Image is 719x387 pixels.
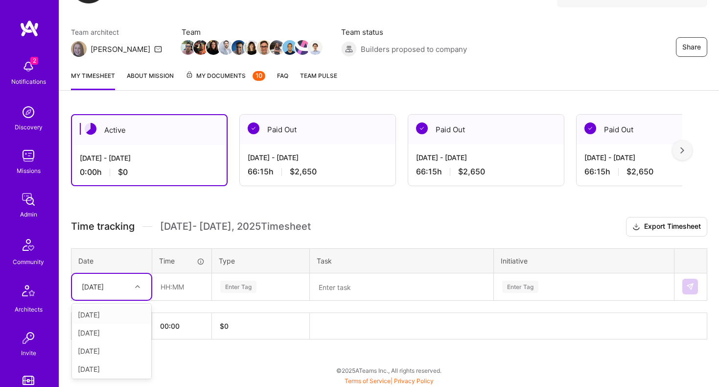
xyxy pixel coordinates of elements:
[82,282,104,292] div: [DATE]
[71,41,87,57] img: Team Architect
[152,313,212,339] th: 00:00
[71,248,152,273] th: Date
[309,39,322,56] a: Team Member Avatar
[20,20,39,37] img: logo
[30,57,38,65] span: 2
[680,147,684,154] img: right
[686,283,694,290] img: Submit
[248,167,388,177] div: 66:15 h
[15,304,43,314] div: Architects
[159,256,205,266] div: Time
[248,152,388,163] div: [DATE] - [DATE]
[153,274,211,300] input: HH:MM
[361,44,467,54] span: Builders proposed to company
[345,377,391,385] a: Terms of Service
[271,39,283,56] a: Team Member Avatar
[283,39,296,56] a: Team Member Avatar
[584,122,596,134] img: Paid Out
[154,45,162,53] i: icon Mail
[182,27,322,37] span: Team
[59,358,719,383] div: © 2025 ATeams Inc., All rights reserved.
[626,217,707,237] button: Export Timesheet
[19,146,38,166] img: teamwork
[626,167,653,177] span: $2,650
[182,39,194,56] a: Team Member Avatar
[20,209,37,219] div: Admin
[19,57,38,76] img: bell
[277,71,288,90] a: FAQ
[300,71,337,90] a: Team Pulse
[193,40,208,55] img: Team Member Avatar
[232,39,245,56] a: Team Member Avatar
[181,40,195,55] img: Team Member Avatar
[207,39,220,56] a: Team Member Avatar
[282,40,297,55] img: Team Member Avatar
[295,40,310,55] img: Team Member Avatar
[72,115,227,145] div: Active
[80,167,219,177] div: 0:00 h
[17,166,41,176] div: Missions
[248,122,259,134] img: Paid Out
[72,324,151,342] div: [DATE]
[458,167,485,177] span: $2,650
[72,360,151,378] div: [DATE]
[17,233,40,257] img: Community
[632,222,640,232] i: icon Download
[502,279,538,294] div: Enter Tag
[212,248,310,273] th: Type
[220,279,256,294] div: Enter Tag
[71,220,135,233] span: Time tracking
[416,122,428,134] img: Paid Out
[127,71,174,90] a: About Mission
[23,376,34,385] img: tokens
[416,167,556,177] div: 66:15 h
[71,71,115,90] a: My timesheet
[416,152,556,163] div: [DATE] - [DATE]
[194,39,207,56] a: Team Member Avatar
[240,115,395,145] div: Paid Out
[85,123,96,135] img: Active
[206,40,221,55] img: Team Member Avatar
[408,115,564,145] div: Paid Out
[290,167,317,177] span: $2,650
[258,39,271,56] a: Team Member Avatar
[135,284,140,289] i: icon Chevron
[341,27,467,37] span: Team status
[676,37,707,57] button: Share
[19,102,38,122] img: discovery
[245,39,258,56] a: Team Member Avatar
[186,71,265,90] a: My Documents10
[15,122,43,132] div: Discovery
[11,76,46,87] div: Notifications
[19,190,38,209] img: admin teamwork
[310,248,494,273] th: Task
[257,40,272,55] img: Team Member Avatar
[501,256,667,266] div: Initiative
[232,40,246,55] img: Team Member Avatar
[220,322,229,330] span: $ 0
[72,342,151,360] div: [DATE]
[270,40,284,55] img: Team Member Avatar
[80,153,219,163] div: [DATE] - [DATE]
[21,348,36,358] div: Invite
[220,39,232,56] a: Team Member Avatar
[19,328,38,348] img: Invite
[186,71,265,81] span: My Documents
[341,41,357,57] img: Builders proposed to company
[17,281,40,304] img: Architects
[219,40,233,55] img: Team Member Avatar
[72,306,151,324] div: [DATE]
[345,377,434,385] span: |
[300,72,337,79] span: Team Pulse
[71,313,152,339] th: Total
[91,44,150,54] div: [PERSON_NAME]
[244,40,259,55] img: Team Member Avatar
[13,257,44,267] div: Community
[160,220,311,233] span: [DATE] - [DATE] , 2025 Timesheet
[118,167,128,177] span: $0
[682,42,701,52] span: Share
[308,40,323,55] img: Team Member Avatar
[253,71,265,81] div: 10
[296,39,309,56] a: Team Member Avatar
[71,27,162,37] span: Team architect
